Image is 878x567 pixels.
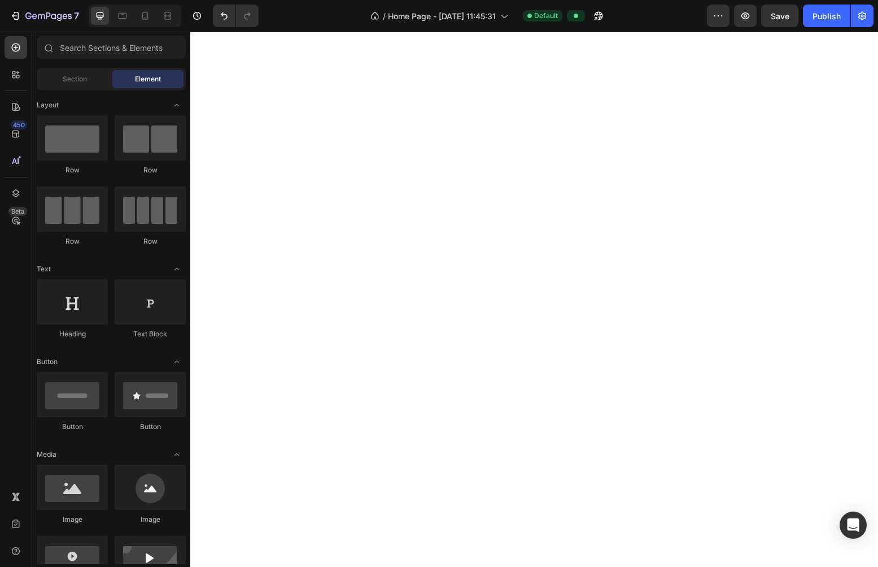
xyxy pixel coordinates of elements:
[388,10,496,22] span: Home Page - [DATE] 11:45:31
[803,5,850,27] button: Publish
[840,512,867,539] div: Open Intercom Messenger
[8,207,27,216] div: Beta
[37,514,108,525] div: Image
[761,5,798,27] button: Save
[534,11,558,21] span: Default
[213,5,259,27] div: Undo/Redo
[37,236,108,246] div: Row
[115,422,186,432] div: Button
[115,329,186,339] div: Text Block
[168,260,186,278] span: Toggle open
[37,329,108,339] div: Heading
[37,357,58,367] span: Button
[37,422,108,432] div: Button
[168,96,186,114] span: Toggle open
[383,10,386,22] span: /
[115,236,186,246] div: Row
[168,445,186,464] span: Toggle open
[37,264,51,274] span: Text
[74,9,79,23] p: 7
[11,120,27,129] div: 450
[37,100,59,110] span: Layout
[5,5,84,27] button: 7
[771,11,789,21] span: Save
[37,36,186,59] input: Search Sections & Elements
[115,165,186,175] div: Row
[168,353,186,371] span: Toggle open
[37,165,108,175] div: Row
[135,74,161,84] span: Element
[37,449,56,460] span: Media
[63,74,87,84] span: Section
[115,514,186,525] div: Image
[813,10,841,22] div: Publish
